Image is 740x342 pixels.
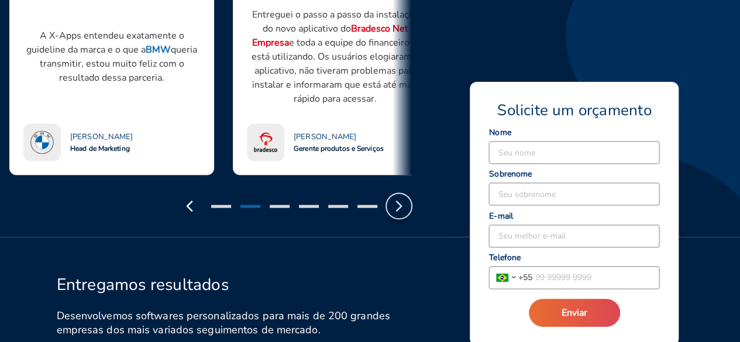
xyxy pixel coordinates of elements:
span: [PERSON_NAME] [70,132,133,141]
span: Solicite um orçamento [497,101,651,120]
span: Head de Marketing [70,143,130,153]
input: 99 99999 9999 [532,267,659,289]
strong: BMW [146,43,171,56]
input: Seu nome [489,141,659,164]
p: A X-Apps entendeu exatamente o guideline da marca e o que a queria transmitir, estou muito feliz ... [23,28,200,84]
button: Enviar [529,299,620,327]
input: Seu sobrenome [489,183,659,205]
input: Seu melhor e-mail [489,225,659,247]
span: [PERSON_NAME] [294,132,356,141]
h2: Entregamos resultados [57,274,229,294]
span: + 55 [518,271,532,284]
span: Gerente produtos e Serviços [294,143,384,153]
p: Entreguei o passo a passo da instalação do novo aplicativo do e toda a equipe do financeiro já es... [247,7,424,105]
span: Enviar [562,306,587,319]
h6: Desenvolvemos softwares personalizados para mais de 200 grandes empresas dos mais variados seguim... [57,308,401,336]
